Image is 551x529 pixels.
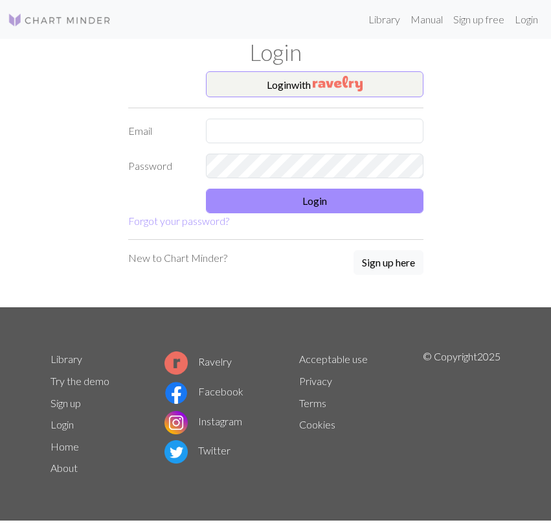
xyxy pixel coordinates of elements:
[128,215,229,227] a: Forgot your password?
[8,12,111,28] img: Logo
[448,6,510,32] a: Sign up free
[313,76,363,91] img: Ravelry
[299,418,335,430] a: Cookies
[51,375,109,387] a: Try the demo
[51,440,79,453] a: Home
[120,119,198,143] label: Email
[299,397,326,409] a: Terms
[299,353,368,365] a: Acceptable use
[43,39,509,66] h1: Login
[51,418,74,430] a: Login
[363,6,405,32] a: Library
[120,154,198,178] label: Password
[164,411,188,434] img: Instagram logo
[354,250,423,276] a: Sign up here
[405,6,448,32] a: Manual
[128,250,227,266] p: New to Chart Minder?
[164,351,188,375] img: Ravelry logo
[164,440,188,464] img: Twitter logo
[51,353,82,365] a: Library
[206,71,423,97] button: Loginwith
[299,375,332,387] a: Privacy
[51,462,78,474] a: About
[354,250,423,275] button: Sign up here
[423,349,500,480] p: © Copyright 2025
[164,444,231,456] a: Twitter
[164,415,242,427] a: Instagram
[164,385,243,397] a: Facebook
[510,6,543,32] a: Login
[206,189,423,213] button: Login
[164,381,188,405] img: Facebook logo
[51,397,81,409] a: Sign up
[164,355,232,368] a: Ravelry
